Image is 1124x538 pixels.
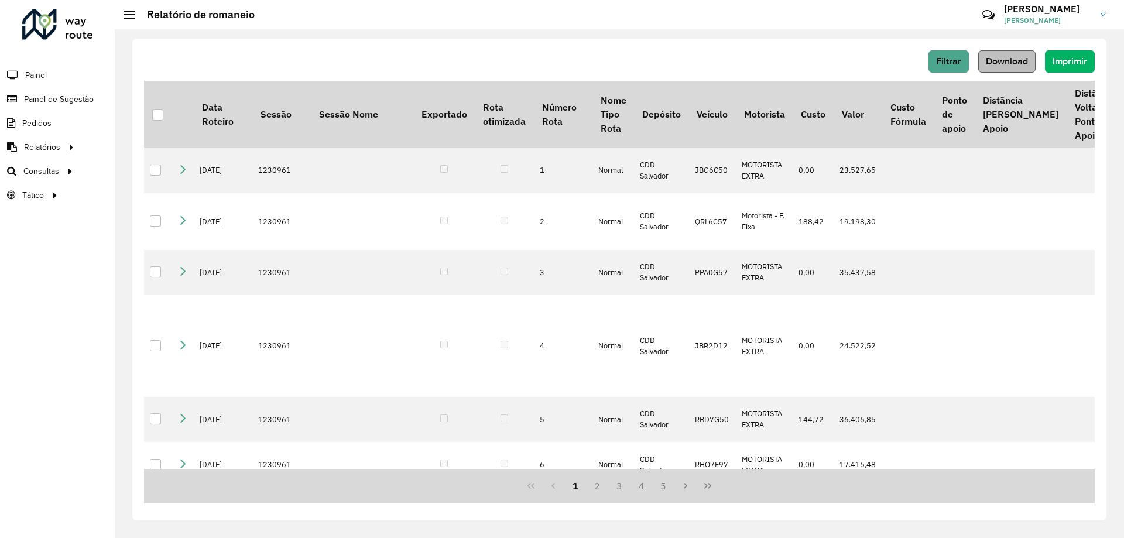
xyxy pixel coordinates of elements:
[793,397,833,443] td: 144,72
[882,81,934,148] th: Custo Fórmula
[592,250,634,296] td: Normal
[252,295,311,397] td: 1230961
[978,50,1036,73] button: Download
[475,81,533,148] th: Rota otimizada
[689,148,736,193] td: JBG6C50
[22,117,52,129] span: Pedidos
[634,442,688,488] td: CDD Salvador
[194,193,252,250] td: [DATE]
[1053,56,1087,66] span: Imprimir
[592,397,634,443] td: Normal
[534,81,592,148] th: Número Rota
[736,295,793,397] td: MOTORISTA EXTRA
[689,397,736,443] td: RBD7G50
[736,250,793,296] td: MOTORISTA EXTRA
[592,81,634,148] th: Nome Tipo Rota
[534,295,592,397] td: 4
[634,148,688,193] td: CDD Salvador
[534,397,592,443] td: 5
[194,148,252,193] td: [DATE]
[736,193,793,250] td: Motorista - F. Fixa
[252,81,311,148] th: Sessão
[24,141,60,153] span: Relatórios
[793,250,833,296] td: 0,00
[194,295,252,397] td: [DATE]
[936,56,961,66] span: Filtrar
[793,442,833,488] td: 0,00
[194,442,252,488] td: [DATE]
[630,475,653,497] button: 4
[793,193,833,250] td: 188,42
[311,81,413,148] th: Sessão Nome
[592,442,634,488] td: Normal
[736,442,793,488] td: MOTORISTA EXTRA
[23,165,59,177] span: Consultas
[653,475,675,497] button: 5
[1067,81,1122,148] th: Distância Volta Ponto Apoio
[834,148,882,193] td: 23.527,65
[1004,4,1092,15] h3: [PERSON_NAME]
[194,397,252,443] td: [DATE]
[564,475,587,497] button: 1
[976,2,1001,28] a: Contato Rápido
[689,193,736,250] td: QRL6C57
[697,475,719,497] button: Last Page
[834,397,882,443] td: 36.406,85
[634,193,688,250] td: CDD Salvador
[793,81,833,148] th: Custo
[928,50,969,73] button: Filtrar
[534,193,592,250] td: 2
[592,193,634,250] td: Normal
[634,250,688,296] td: CDD Salvador
[592,295,634,397] td: Normal
[252,250,311,296] td: 1230961
[634,397,688,443] td: CDD Salvador
[586,475,608,497] button: 2
[1045,50,1095,73] button: Imprimir
[793,148,833,193] td: 0,00
[834,193,882,250] td: 19.198,30
[834,81,882,148] th: Valor
[793,295,833,397] td: 0,00
[934,81,975,148] th: Ponto de apoio
[22,189,44,201] span: Tático
[834,442,882,488] td: 17.416,48
[674,475,697,497] button: Next Page
[534,148,592,193] td: 1
[413,81,475,148] th: Exportado
[736,397,793,443] td: MOTORISTA EXTRA
[975,81,1067,148] th: Distância [PERSON_NAME] Apoio
[736,148,793,193] td: MOTORISTA EXTRA
[194,250,252,296] td: [DATE]
[592,148,634,193] td: Normal
[194,81,252,148] th: Data Roteiro
[252,148,311,193] td: 1230961
[689,442,736,488] td: RHO7E97
[252,193,311,250] td: 1230961
[736,81,793,148] th: Motorista
[634,295,688,397] td: CDD Salvador
[534,442,592,488] td: 6
[1004,15,1092,26] span: [PERSON_NAME]
[634,81,688,148] th: Depósito
[834,250,882,296] td: 35.437,58
[24,93,94,105] span: Painel de Sugestão
[25,69,47,81] span: Painel
[534,250,592,296] td: 3
[834,295,882,397] td: 24.522,52
[689,81,736,148] th: Veículo
[608,475,630,497] button: 3
[689,295,736,397] td: JBR2D12
[986,56,1028,66] span: Download
[252,397,311,443] td: 1230961
[689,250,736,296] td: PPA0G57
[252,442,311,488] td: 1230961
[135,8,255,21] h2: Relatório de romaneio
